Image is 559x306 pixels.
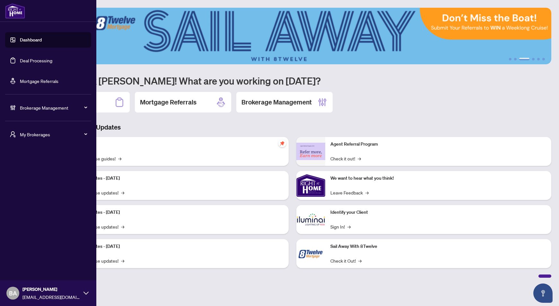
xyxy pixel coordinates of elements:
[358,257,362,264] span: →
[330,223,351,230] a: Sign In!→
[542,58,545,60] button: 6
[533,283,553,303] button: Open asap
[20,58,52,63] a: Deal Processing
[330,141,546,148] p: Agent Referral Program
[330,257,362,264] a: Check it Out!→
[10,131,16,138] span: user-switch
[278,139,286,147] span: pushpin
[5,3,25,19] img: logo
[33,123,551,132] h3: Brokerage & Industry Updates
[22,293,80,301] span: [EMAIL_ADDRESS][DOMAIN_NAME]
[67,175,284,182] p: Platform Updates - [DATE]
[330,209,546,216] p: Identify your Client
[509,58,511,60] button: 1
[33,75,551,87] h1: Welcome back [PERSON_NAME]! What are you working on [DATE]?
[358,155,361,162] span: →
[121,257,124,264] span: →
[20,104,87,111] span: Brokerage Management
[296,171,325,200] img: We want to hear what you think!
[67,141,284,148] p: Self-Help
[22,286,80,293] span: [PERSON_NAME]
[20,37,42,43] a: Dashboard
[20,131,87,138] span: My Brokerages
[330,189,369,196] a: Leave Feedback→
[537,58,540,60] button: 5
[296,205,325,234] img: Identify your Client
[347,223,351,230] span: →
[330,243,546,250] p: Sail Away With 8Twelve
[514,58,517,60] button: 2
[519,58,529,60] button: 3
[140,98,197,107] h2: Mortgage Referrals
[330,175,546,182] p: We want to hear what you think!
[67,209,284,216] p: Platform Updates - [DATE]
[330,155,361,162] a: Check it out!→
[241,98,312,107] h2: Brokerage Management
[365,189,369,196] span: →
[67,243,284,250] p: Platform Updates - [DATE]
[9,289,17,298] span: BA
[33,8,551,64] img: Slide 2
[121,189,124,196] span: →
[296,239,325,268] img: Sail Away With 8Twelve
[121,223,124,230] span: →
[118,155,121,162] span: →
[532,58,535,60] button: 4
[20,78,58,84] a: Mortgage Referrals
[296,143,325,160] img: Agent Referral Program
